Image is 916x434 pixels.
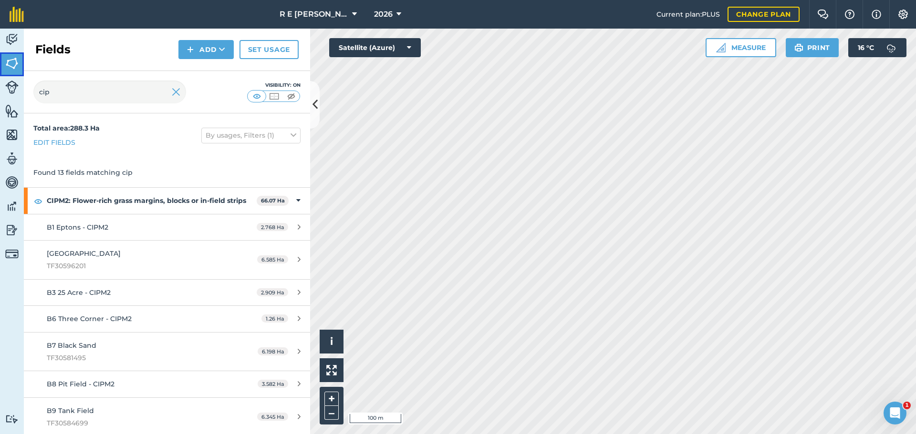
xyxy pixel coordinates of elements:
[5,32,19,47] img: svg+xml;base64,PD94bWwgdmVyc2lvbj0iMS4wIiBlbmNvZGluZz0idXRmLTgiPz4KPCEtLSBHZW5lcmF0b3I6IEFkb2JlIE...
[47,353,226,363] span: TF30581495
[5,56,19,71] img: svg+xml;base64,PHN2ZyB4bWxucz0iaHR0cDovL3d3dy53My5vcmcvMjAwMC9zdmciIHdpZHRoPSI1NiIgaGVpZ2h0PSI2MC...
[268,91,280,101] img: svg+xml;base64,PHN2ZyB4bWxucz0iaHR0cDovL3d3dy53My5vcmcvMjAwMC9zdmciIHdpZHRoPSI1MCIgaGVpZ2h0PSI0MC...
[5,175,19,190] img: svg+xml;base64,PD94bWwgdmVyc2lvbj0iMS4wIiBlbmNvZGluZz0idXRmLTgiPz4KPCEtLSBHZW5lcmF0b3I6IEFkb2JlIE...
[24,306,310,332] a: B6 Three Corner - CIPM21.26 Ha
[33,137,75,148] a: Edit fields
[24,241,310,279] a: [GEOGRAPHIC_DATA]TF305962016.585 Ha
[47,314,132,323] span: B6 Three Corner - CIPM2
[257,223,288,231] span: 2.768 Ha
[844,10,855,19] img: A question mark icon
[794,42,803,53] img: svg+xml;base64,PHN2ZyB4bWxucz0iaHR0cDovL3d3dy53My5vcmcvMjAwMC9zdmciIHdpZHRoPSIxOSIgaGVpZ2h0PSIyNC...
[258,347,288,355] span: 6.198 Ha
[24,158,310,187] div: Found 13 fields matching cip
[10,7,24,22] img: fieldmargin Logo
[258,380,288,388] span: 3.582 Ha
[34,195,42,207] img: svg+xml;base64,PHN2ZyB4bWxucz0iaHR0cDovL3d3dy53My5vcmcvMjAwMC9zdmciIHdpZHRoPSIxOCIgaGVpZ2h0PSIyNC...
[47,341,96,350] span: B7 Black Sand
[261,314,288,323] span: 1.26 Ha
[24,188,310,213] div: CIPM2: Flower-rich grass margins, blocks or in-field strips66.07 Ha
[47,249,121,258] span: [GEOGRAPHIC_DATA]
[247,81,301,89] div: Visibility: On
[5,223,19,237] img: svg+xml;base64,PD94bWwgdmVyc2lvbj0iMS4wIiBlbmNvZGluZz0idXRmLTgiPz4KPCEtLSBHZW5lcmF0b3I6IEFkb2JlIE...
[285,91,297,101] img: svg+xml;base64,PHN2ZyB4bWxucz0iaHR0cDovL3d3dy53My5vcmcvMjAwMC9zdmciIHdpZHRoPSI1MCIgaGVpZ2h0PSI0MC...
[280,9,348,20] span: R E [PERSON_NAME]
[716,43,726,52] img: Ruler icon
[257,288,288,296] span: 2.909 Ha
[903,402,911,409] span: 1
[858,38,874,57] span: 16 ° C
[33,81,186,103] input: Search
[817,10,829,19] img: Two speech bubbles overlapping with the left bubble in the forefront
[882,38,901,57] img: svg+xml;base64,PD94bWwgdmVyc2lvbj0iMS4wIiBlbmNvZGluZz0idXRmLTgiPz4KPCEtLSBHZW5lcmF0b3I6IEFkb2JlIE...
[324,406,339,420] button: –
[872,9,881,20] img: svg+xml;base64,PHN2ZyB4bWxucz0iaHR0cDovL3d3dy53My5vcmcvMjAwMC9zdmciIHdpZHRoPSIxNyIgaGVpZ2h0PSIxNy...
[656,9,720,20] span: Current plan : PLUS
[326,365,337,375] img: Four arrows, one pointing top left, one top right, one bottom right and the last bottom left
[5,414,19,424] img: svg+xml;base64,PD94bWwgdmVyc2lvbj0iMS4wIiBlbmNvZGluZz0idXRmLTgiPz4KPCEtLSBHZW5lcmF0b3I6IEFkb2JlIE...
[35,42,71,57] h2: Fields
[24,214,310,240] a: B1 Eptons - CIPM22.768 Ha
[187,44,194,55] img: svg+xml;base64,PHN2ZyB4bWxucz0iaHR0cDovL3d3dy53My5vcmcvMjAwMC9zdmciIHdpZHRoPSIxNCIgaGVpZ2h0PSIyNC...
[257,255,288,263] span: 6.585 Ha
[201,128,301,143] button: By usages, Filters (1)
[374,9,393,20] span: 2026
[24,333,310,371] a: B7 Black SandTF305814956.198 Ha
[47,223,108,232] span: B1 Eptons - CIPM2
[261,197,285,204] strong: 66.07 Ha
[24,371,310,397] a: B8 Pit Field - CIPM23.582 Ha
[320,330,343,353] button: i
[24,280,310,305] a: B3 25 Acre - CIPM22.909 Ha
[47,261,226,271] span: TF30596201
[47,288,111,297] span: B3 25 Acre - CIPM2
[5,247,19,261] img: svg+xml;base64,PD94bWwgdmVyc2lvbj0iMS4wIiBlbmNvZGluZz0idXRmLTgiPz4KPCEtLSBHZW5lcmF0b3I6IEFkb2JlIE...
[257,413,288,421] span: 6.345 Ha
[47,380,114,388] span: B8 Pit Field - CIPM2
[172,86,180,98] img: svg+xml;base64,PHN2ZyB4bWxucz0iaHR0cDovL3d3dy53My5vcmcvMjAwMC9zdmciIHdpZHRoPSIyMiIgaGVpZ2h0PSIzMC...
[239,40,299,59] a: Set usage
[47,406,94,415] span: B9 Tank Field
[324,392,339,406] button: +
[5,128,19,142] img: svg+xml;base64,PHN2ZyB4bWxucz0iaHR0cDovL3d3dy53My5vcmcvMjAwMC9zdmciIHdpZHRoPSI1NiIgaGVpZ2h0PSI2MC...
[329,38,421,57] button: Satellite (Azure)
[5,151,19,166] img: svg+xml;base64,PD94bWwgdmVyc2lvbj0iMS4wIiBlbmNvZGluZz0idXRmLTgiPz4KPCEtLSBHZW5lcmF0b3I6IEFkb2JlIE...
[706,38,776,57] button: Measure
[5,199,19,213] img: svg+xml;base64,PD94bWwgdmVyc2lvbj0iMS4wIiBlbmNvZGluZz0idXRmLTgiPz4KPCEtLSBHZW5lcmF0b3I6IEFkb2JlIE...
[884,402,906,424] iframe: Intercom live chat
[728,7,800,22] a: Change plan
[330,335,333,347] span: i
[5,104,19,118] img: svg+xml;base64,PHN2ZyB4bWxucz0iaHR0cDovL3d3dy53My5vcmcvMjAwMC9zdmciIHdpZHRoPSI1NiIgaGVpZ2h0PSI2MC...
[33,124,100,132] strong: Total area : 288.3 Ha
[5,81,19,94] img: svg+xml;base64,PD94bWwgdmVyc2lvbj0iMS4wIiBlbmNvZGluZz0idXRmLTgiPz4KPCEtLSBHZW5lcmF0b3I6IEFkb2JlIE...
[251,91,263,101] img: svg+xml;base64,PHN2ZyB4bWxucz0iaHR0cDovL3d3dy53My5vcmcvMjAwMC9zdmciIHdpZHRoPSI1MCIgaGVpZ2h0PSI0MC...
[786,38,839,57] button: Print
[47,418,226,428] span: TF30584699
[897,10,909,19] img: A cog icon
[47,188,257,213] strong: CIPM2: Flower-rich grass margins, blocks or in-field strips
[178,40,234,59] button: Add
[848,38,906,57] button: 16 °C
